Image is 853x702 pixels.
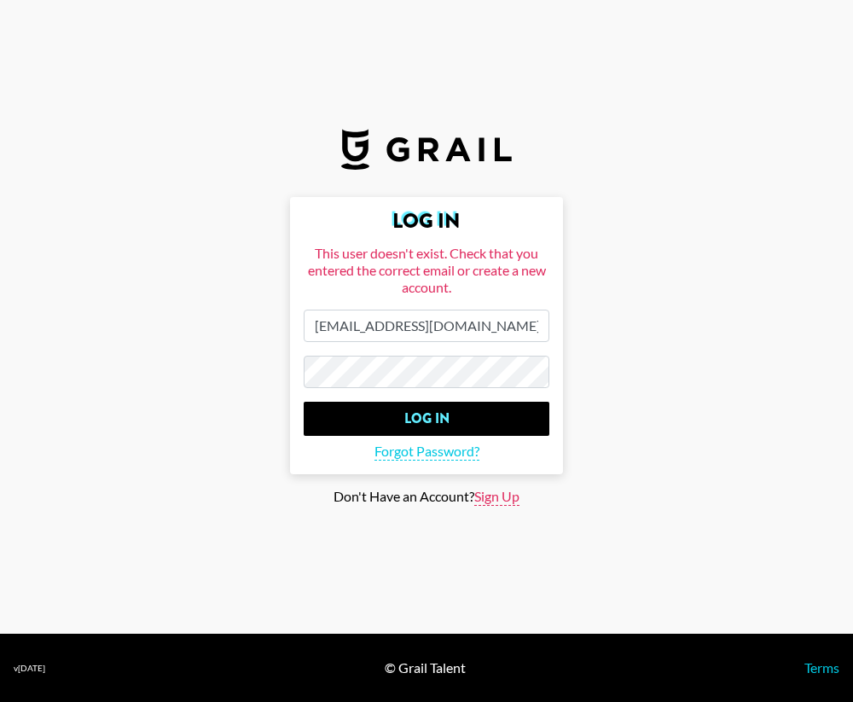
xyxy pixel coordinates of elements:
[304,211,549,231] h2: Log In
[374,443,479,461] span: Forgot Password?
[304,402,549,436] input: Log In
[474,488,519,506] span: Sign Up
[804,659,839,676] a: Terms
[14,663,45,674] div: v [DATE]
[385,659,466,676] div: © Grail Talent
[341,129,512,170] img: Grail Talent Logo
[304,310,549,342] input: Email
[304,245,549,296] div: This user doesn't exist. Check that you entered the correct email or create a new account.
[14,488,839,506] div: Don't Have an Account?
